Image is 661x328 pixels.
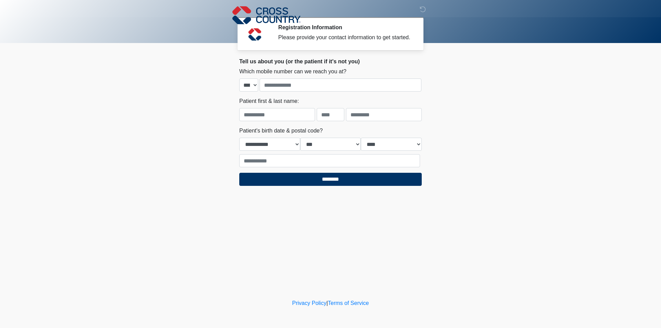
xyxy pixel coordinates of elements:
a: | [326,300,328,306]
label: Patient's birth date & postal code? [239,127,323,135]
h2: Tell us about you (or the patient if it's not you) [239,58,422,65]
img: Agent Avatar [244,24,265,45]
a: Privacy Policy [292,300,327,306]
label: Which mobile number can we reach you at? [239,67,346,76]
a: Terms of Service [328,300,369,306]
div: Please provide your contact information to get started. [278,33,411,42]
img: Cross Country Logo [232,5,301,25]
label: Patient first & last name: [239,97,299,105]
